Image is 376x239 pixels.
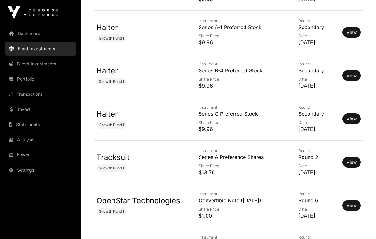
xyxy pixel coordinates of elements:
[342,200,361,211] button: View
[298,212,337,219] p: [DATE]
[298,197,337,204] p: Round 6
[99,79,124,84] span: Growth Fund I
[99,166,124,171] span: Growth Fund I
[5,148,76,162] a: News
[298,125,337,133] p: [DATE]
[298,192,337,197] p: Round
[199,163,288,169] p: Share Price
[298,62,337,67] p: Round
[347,159,357,165] a: View
[99,122,124,127] span: Growth Fund I
[298,105,337,110] p: Round
[298,169,337,176] p: [DATE]
[298,120,337,125] p: Date
[199,197,288,204] p: Convertible Note ([DATE])
[199,39,288,46] p: $9.96
[298,82,337,89] p: [DATE]
[199,207,288,212] p: Share Price
[99,209,124,214] span: Growth Fund I
[342,27,361,38] button: View
[5,72,76,86] a: Portfolio
[199,110,288,118] p: Series C Preferred Stock
[96,23,118,32] a: Halter
[5,27,76,40] a: Dashboard
[5,57,76,71] a: Direct Investments
[199,67,288,74] p: Series B-4 Preferred Stock
[298,39,337,46] p: [DATE]
[199,169,288,176] p: $13.76
[342,70,361,81] button: View
[342,113,361,124] button: View
[99,36,124,41] span: Growth Fund I
[199,120,288,125] p: Share Price
[96,109,118,119] a: Halter
[199,77,288,82] p: Share Price
[347,72,357,79] a: View
[347,116,357,122] a: View
[96,153,130,162] a: Tracksuit
[199,18,288,23] p: Instrument
[298,148,337,153] p: Round
[298,207,337,212] p: Date
[5,102,76,116] a: Invest
[96,66,118,75] a: Halter
[5,163,76,177] a: Settings
[342,157,361,168] button: View
[199,153,288,161] p: Series A Preference Shares
[298,67,337,74] p: Secondary
[344,209,376,239] iframe: Chat Widget
[8,6,58,19] img: Icehouse Ventures Logo
[298,77,337,82] p: Date
[298,18,337,23] p: Round
[5,133,76,147] a: Analysis
[347,29,357,35] a: View
[298,34,337,39] p: Date
[199,62,288,67] p: Instrument
[199,82,288,89] p: $9.96
[347,202,357,209] a: View
[199,105,288,110] p: Instrument
[5,87,76,101] a: Transactions
[298,110,337,118] p: Secondary
[298,153,337,161] p: Round 2
[199,23,288,31] p: Series A-1 Preferred Stock
[199,148,288,153] p: Instrument
[5,42,76,56] a: Fund Investments
[298,23,337,31] p: Secondary
[298,163,337,169] p: Date
[96,196,180,205] a: OpenStar Technologies
[199,212,288,219] p: $1.00
[5,118,76,132] a: Statements
[199,125,288,133] p: $9.96
[199,34,288,39] p: Share Price
[199,192,288,197] p: Instrument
